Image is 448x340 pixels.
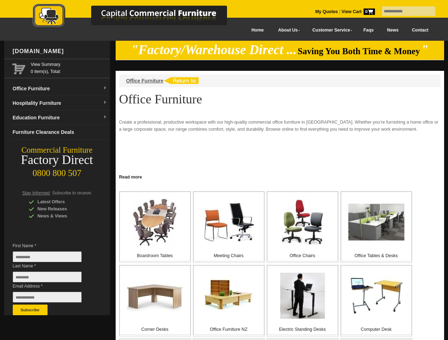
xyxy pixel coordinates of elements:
[133,199,177,246] img: Boardroom Tables
[22,191,50,195] span: Stay Informed
[31,61,107,74] span: 0 item(s), Total:
[194,326,264,333] p: Office Furniture NZ
[119,265,191,336] a: Corner Desks Corner Desks
[13,242,92,249] span: First Name *
[10,41,110,62] div: [DOMAIN_NAME]
[119,191,191,263] a: Boardroom Tables Boardroom Tables
[13,272,82,282] input: Last Name *
[131,42,297,57] em: "Factory/Warehouse Direct ...
[364,8,375,15] span: 0
[13,305,48,315] button: Subscribe
[29,198,96,205] div: Latest Offers
[341,191,412,263] a: Office Tables & Desks Office Tables & Desks
[357,22,381,38] a: Faqs
[267,252,338,259] p: Office Chairs
[421,42,428,57] em: "
[52,191,92,195] span: Subscribe to receive:
[119,92,441,106] h1: Office Furniture
[304,22,356,38] a: Customer Service
[29,212,96,220] div: News & Views
[120,326,190,333] p: Corner Desks
[10,125,110,140] a: Furniture Clearance Deals
[31,61,107,68] a: View Summary
[405,22,435,38] a: Contact
[267,265,338,336] a: Electric Standing Desks Electric Standing Desks
[341,265,412,336] a: Computer Desk Computer Desk
[164,77,199,84] img: return to
[194,252,264,259] p: Meeting Chairs
[119,119,441,133] p: Create a professional, productive workspace with our high-quality commercial office furniture in ...
[126,78,164,84] a: Office Furniture
[13,262,92,270] span: Last Name *
[380,22,405,38] a: News
[13,4,261,29] img: Capital Commercial Furniture Logo
[13,251,82,262] input: First Name *
[13,283,92,290] span: Email Address *
[116,172,444,181] a: Click to read more
[204,276,254,316] img: Office Furniture NZ
[103,101,107,105] img: dropdown
[4,165,110,178] div: 0800 800 507
[315,9,338,14] a: My Quotes
[350,277,403,315] img: Computer Desk
[127,278,183,314] img: Corner Desks
[267,191,338,263] a: Office Chairs Office Chairs
[280,273,325,319] img: Electric Standing Desks
[267,326,338,333] p: Electric Standing Desks
[193,191,265,263] a: Meeting Chairs Meeting Chairs
[342,9,375,14] strong: View Cart
[10,110,110,125] a: Education Furnituredropdown
[340,9,375,14] a: View Cart0
[348,204,404,240] img: Office Tables & Desks
[120,252,190,259] p: Boardroom Tables
[270,22,304,38] a: About Us
[103,86,107,90] img: dropdown
[10,96,110,110] a: Hospitality Furnituredropdown
[298,46,420,56] span: Saving You Both Time & Money
[103,115,107,119] img: dropdown
[13,292,82,302] input: Email Address *
[29,205,96,212] div: New Releases
[13,4,261,32] a: Capital Commercial Furniture Logo
[203,203,255,242] img: Meeting Chairs
[4,155,110,165] div: Factory Direct
[341,326,411,333] p: Computer Desk
[341,252,411,259] p: Office Tables & Desks
[193,265,265,336] a: Office Furniture NZ Office Furniture NZ
[10,81,110,96] a: Office Furnituredropdown
[280,199,325,245] img: Office Chairs
[4,145,110,155] div: Commercial Furniture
